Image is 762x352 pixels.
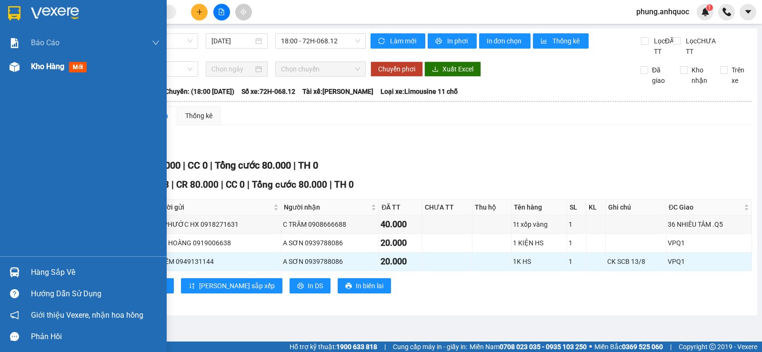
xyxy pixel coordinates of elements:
input: Chọn ngày [211,64,254,74]
th: SL [567,200,586,215]
div: Hướng dẫn sử dụng [31,287,160,301]
span: | [330,179,332,190]
span: | [210,160,212,171]
span: Chọn chuyến [281,62,360,76]
span: Xuất Excel [442,64,473,74]
span: ⚪️ [589,345,592,349]
span: file-add [218,9,225,15]
span: Cung cấp máy in - giấy in: [393,342,467,352]
img: warehouse-icon [10,62,20,72]
div: 1 [569,256,584,267]
span: Đã giao [648,65,673,86]
span: notification [10,311,19,320]
button: printerIn DS [290,278,331,293]
div: 1 KIỆN HS [513,238,565,248]
button: printerIn phơi [428,33,477,49]
button: file-add [213,4,230,20]
th: KL [586,200,606,215]
span: Lọc ĐÃ TT [650,36,675,57]
span: TH 0 [298,160,318,171]
span: Người gửi [154,202,272,212]
th: Ghi chú [606,200,666,215]
span: | [670,342,672,352]
span: Kho nhận [688,65,712,86]
span: printer [297,282,304,290]
div: 1 [569,219,584,230]
span: Báo cáo [31,37,60,49]
span: In phơi [447,36,469,46]
span: Người nhận [284,202,369,212]
div: 40.000 [381,218,421,231]
div: C TRÂM 0908666688 [283,219,377,230]
span: copyright [709,343,716,350]
span: printer [435,38,443,45]
span: Tổng cước 80.000 [215,160,291,171]
div: A SƠN 0939788086 [283,256,377,267]
span: | [384,342,386,352]
span: Miền Bắc [594,342,663,352]
div: Hàng sắp về [31,265,160,280]
div: 36 NHIÊU TÂM .Q5 [668,219,750,230]
span: Tổng cước 80.000 [252,179,327,190]
span: plus [196,9,203,15]
span: Số xe: 72H-068.12 [241,86,295,97]
button: In đơn chọn [479,33,531,49]
span: Trên xe [728,65,752,86]
div: C DIỄM 0949131144 [153,256,280,267]
div: 20.000 [381,236,421,250]
div: CK SCB 13/8 [607,256,664,267]
span: Hỗ trợ kỹ thuật: [290,342,377,352]
img: solution-icon [10,38,20,48]
button: plus [191,4,208,20]
span: Miền Nam [470,342,587,352]
img: warehouse-icon [10,267,20,277]
th: CHƯA TT [422,200,472,215]
span: bar-chart [541,38,549,45]
th: Tên hàng [511,200,567,215]
span: [PERSON_NAME] sắp xếp [199,281,275,291]
span: caret-down [744,8,752,16]
div: VPQ1 [668,256,750,267]
span: CR 80.000 [176,179,219,190]
div: Phản hồi [31,330,160,344]
button: downloadXuất Excel [424,61,481,77]
span: 1 [708,4,711,11]
span: printer [345,282,352,290]
span: download [432,66,439,73]
span: | [171,179,174,190]
img: icon-new-feature [701,8,710,16]
span: Tài xế: [PERSON_NAME] [302,86,373,97]
span: sync [378,38,386,45]
span: In DS [308,281,323,291]
span: phung.anhquoc [629,6,697,18]
button: sort-ascending[PERSON_NAME] sắp xếp [181,278,282,293]
div: 20.000 [381,255,421,268]
button: aim [235,4,252,20]
span: aim [240,9,247,15]
strong: 0708 023 035 - 0935 103 250 [500,343,587,351]
strong: 0369 525 060 [622,343,663,351]
button: bar-chartThống kê [533,33,589,49]
span: Giới thiệu Vexere, nhận hoa hồng [31,309,143,321]
span: Loại xe: Limousine 11 chỗ [381,86,458,97]
span: In đơn chọn [487,36,523,46]
div: 1K HS [513,256,565,267]
span: message [10,332,19,341]
div: ANH HOÀNG 0919006638 [153,238,280,248]
span: Lọc CHƯA TT [682,36,721,57]
th: ĐÃ TT [379,200,422,215]
span: 18:00 - 72H-068.12 [281,34,360,48]
sup: 1 [706,4,713,11]
span: Chuyến: (18:00 [DATE]) [165,86,234,97]
div: A SƠN 0939788086 [283,238,377,248]
span: | [183,160,185,171]
span: mới [69,62,87,72]
button: Chuyển phơi [371,61,423,77]
span: ĐC Giao [669,202,742,212]
button: syncLàm mới [371,33,425,49]
input: 13/08/2025 [211,36,254,46]
span: Thống kê [552,36,581,46]
div: VPQ1 [668,238,750,248]
span: CC 0 [188,160,208,171]
span: Làm mới [390,36,418,46]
